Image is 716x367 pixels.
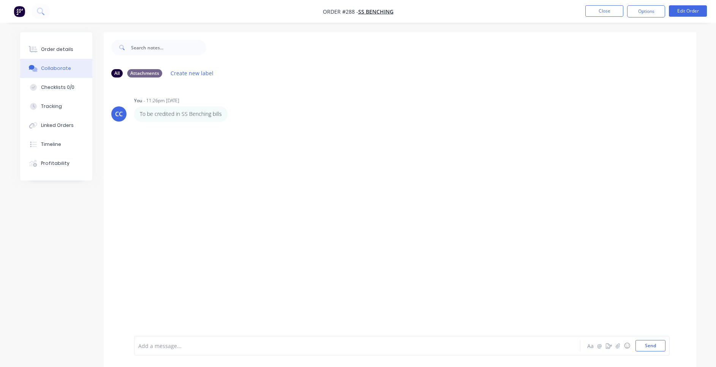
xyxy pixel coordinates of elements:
button: Timeline [20,135,92,154]
span: Order #288 - [323,8,358,15]
button: Linked Orders [20,116,92,135]
div: Tracking [41,103,62,110]
button: Close [585,5,623,17]
button: Create new label [167,68,218,78]
button: Options [627,5,665,17]
div: Linked Orders [41,122,74,129]
div: Profitability [41,160,70,167]
div: Attachments [127,69,162,78]
button: Edit Order [669,5,707,17]
div: Order details [41,46,73,53]
button: ☺ [623,341,632,350]
button: Send [635,340,665,351]
div: Collaborate [41,65,71,72]
button: Order details [20,40,92,59]
div: Timeline [41,141,61,148]
div: You [134,97,142,104]
input: Search notes... [131,40,206,55]
p: To be credited in SS Benching bills [140,110,222,118]
div: Checklists 0/0 [41,84,74,91]
button: Collaborate [20,59,92,78]
a: SS BENCHING [358,8,394,15]
div: - 11:26pm [DATE] [144,97,179,104]
div: CC [115,109,123,119]
button: Checklists 0/0 [20,78,92,97]
button: @ [595,341,604,350]
img: Factory [14,6,25,17]
button: Tracking [20,97,92,116]
div: All [111,69,123,78]
button: Aa [586,341,595,350]
button: Profitability [20,154,92,173]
